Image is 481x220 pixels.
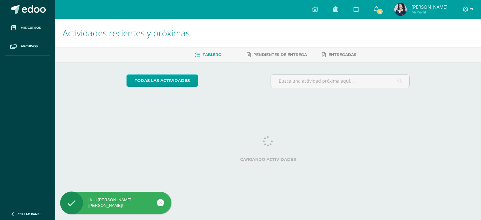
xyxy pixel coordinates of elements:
span: Cerrar panel [18,212,41,216]
span: [PERSON_NAME] [411,4,447,10]
span: Archivos [21,44,38,49]
a: Entregadas [322,50,356,60]
input: Busca una actividad próxima aquí... [271,75,410,87]
span: Mi Perfil [411,9,447,15]
a: Archivos [5,37,50,56]
label: Cargando actividades [127,157,410,162]
span: Mis cursos [21,25,41,30]
span: Pendientes de entrega [253,52,307,57]
span: Actividades recientes y próximas [63,27,190,39]
div: Hola [PERSON_NAME], [PERSON_NAME]! [60,197,171,208]
span: Entregadas [328,52,356,57]
a: Pendientes de entrega [247,50,307,60]
span: Tablero [203,52,221,57]
span: 4 [376,8,383,15]
a: todas las Actividades [127,74,198,87]
a: Tablero [195,50,221,60]
img: fd4108eed1bc0bee24b5d6f07fee5f07.png [394,3,407,16]
a: Mis cursos [5,19,50,37]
